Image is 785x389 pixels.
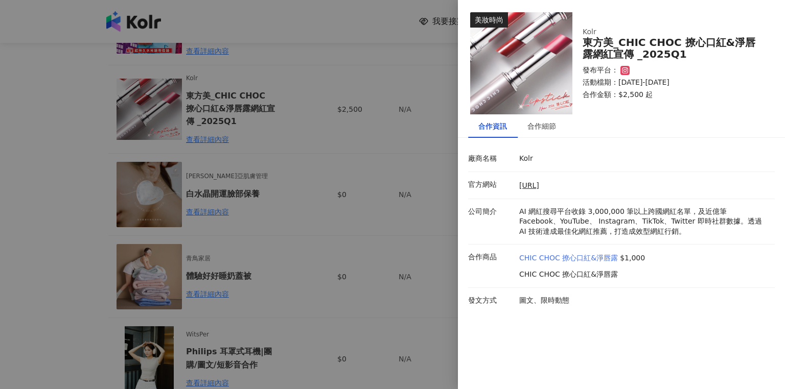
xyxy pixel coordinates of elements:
p: 合作金額： $2,500 起 [583,90,763,100]
div: 合作資訊 [478,120,507,132]
div: Kolr [583,27,746,37]
p: AI 網紅搜尋平台收錄 3,000,000 筆以上跨國網紅名單，及近億筆 Facebook、YouTube、 Instagram、TikTok、Twitter 即時社群數據。透過 AI 技術達成... [519,207,770,237]
a: [URL] [519,181,539,189]
div: 美妝時尚 [470,12,508,28]
p: 發文方式 [468,296,514,306]
p: Kolr [519,154,770,164]
p: 發布平台： [583,65,618,76]
p: 官方網站 [468,180,514,190]
p: 廠商名稱 [468,154,514,164]
p: $1,000 [620,253,645,263]
p: 合作商品 [468,252,514,262]
div: 合作細節 [527,120,556,132]
img: CHIC CHOC 撩心口紅&淨唇露 [470,12,572,114]
p: 活動檔期：[DATE]-[DATE] [583,78,763,88]
p: 公司簡介 [468,207,514,217]
p: 圖文、限時動態 [519,296,770,306]
div: 東方美_CHIC CHOC 撩心口紅&淨唇露網紅宣傳 _2025Q1 [583,37,763,60]
a: CHIC CHOC 撩心口紅&淨唇露 [519,253,618,263]
p: CHIC CHOC 撩心口紅&淨唇露 [519,270,645,280]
